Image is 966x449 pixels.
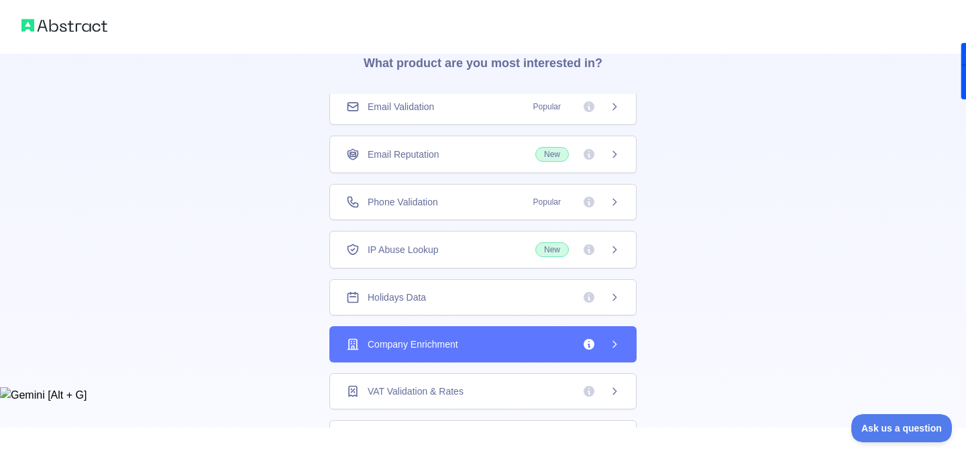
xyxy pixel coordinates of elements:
[851,414,953,442] iframe: Toggle Customer Support
[368,148,439,161] span: Email Reputation
[525,100,569,113] span: Popular
[368,291,426,304] span: Holidays Data
[368,100,434,113] span: Email Validation
[342,27,624,94] h3: What product are you most interested in?
[368,195,438,209] span: Phone Validation
[368,385,464,398] span: VAT Validation & Rates
[21,16,107,35] img: Abstract logo
[535,242,569,257] span: New
[535,147,569,162] span: New
[368,243,439,256] span: IP Abuse Lookup
[525,195,569,209] span: Popular
[368,338,458,351] span: Company Enrichment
